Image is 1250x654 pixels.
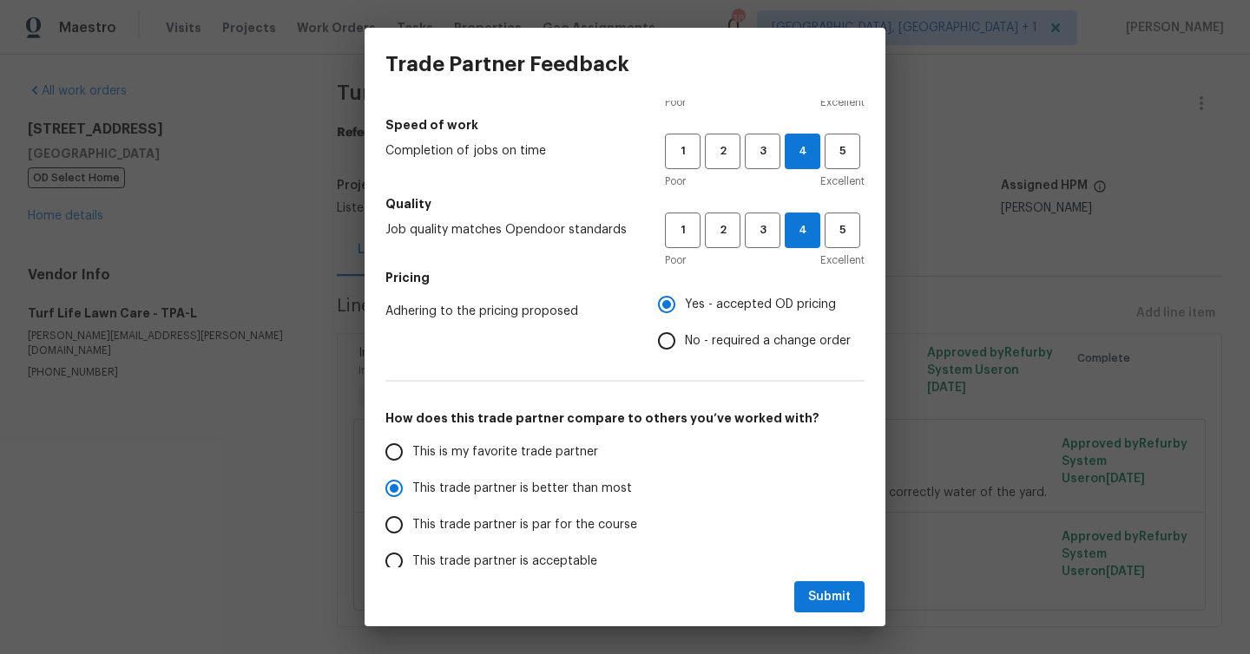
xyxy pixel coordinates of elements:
[667,220,699,240] span: 1
[385,434,865,616] div: How does this trade partner compare to others you’ve worked with?
[385,142,637,160] span: Completion of jobs on time
[658,286,865,359] div: Pricing
[665,173,686,190] span: Poor
[745,213,780,248] button: 3
[785,134,820,169] button: 4
[707,220,739,240] span: 2
[826,141,859,161] span: 5
[747,220,779,240] span: 3
[385,269,865,286] h5: Pricing
[808,586,851,608] span: Submit
[794,581,865,613] button: Submit
[385,195,865,213] h5: Quality
[685,296,836,314] span: Yes - accepted OD pricing
[705,213,740,248] button: 2
[826,220,859,240] span: 5
[412,516,637,534] span: This trade partner is par for the course
[412,480,632,498] span: This trade partner is better than most
[707,141,739,161] span: 2
[412,443,598,461] span: This is my favorite trade partner
[745,134,780,169] button: 3
[786,220,819,240] span: 4
[667,141,699,161] span: 1
[665,213,701,248] button: 1
[786,141,819,161] span: 4
[825,213,860,248] button: 5
[412,553,597,571] span: This trade partner is acceptable
[385,52,629,76] h3: Trade Partner Feedback
[825,134,860,169] button: 5
[785,213,820,248] button: 4
[665,134,701,169] button: 1
[685,332,851,350] span: No - required a change order
[747,141,779,161] span: 3
[385,409,865,427] h5: How does this trade partner compare to others you’ve worked with?
[665,94,686,111] span: Poor
[385,221,637,239] span: Job quality matches Opendoor standards
[385,303,630,320] span: Adhering to the pricing proposed
[705,134,740,169] button: 2
[820,252,865,269] span: Excellent
[385,116,865,134] h5: Speed of work
[820,173,865,190] span: Excellent
[820,94,865,111] span: Excellent
[665,252,686,269] span: Poor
